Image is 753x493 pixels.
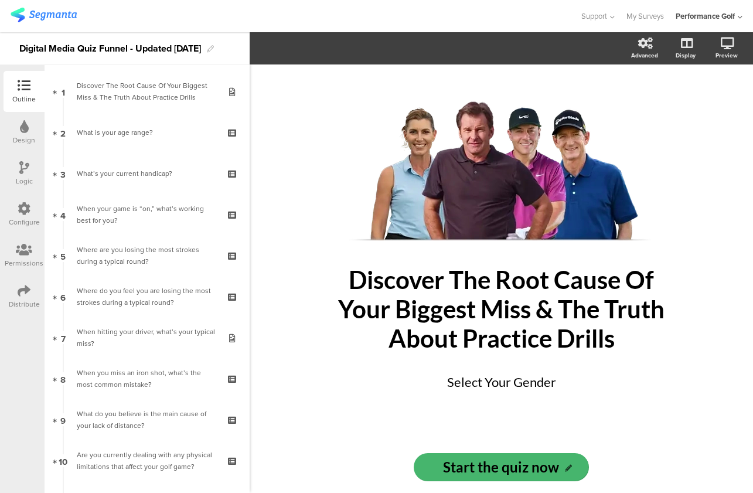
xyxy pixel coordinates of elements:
[77,408,217,431] div: What do you believe is the main cause of your lack of distance?
[77,285,217,308] div: Where do you feel you are losing the most strokes during a typical round?
[77,168,217,179] div: What’s your current handicap?
[77,244,217,267] div: Where are you losing the most strokes during a typical round?
[9,299,40,310] div: Distribute
[414,453,589,481] input: Start
[13,135,35,145] div: Design
[62,85,65,98] span: 1
[47,235,247,276] a: 5 Where are you losing the most strokes during a typical round?
[47,153,247,194] a: 3 What’s your current handicap?
[77,203,217,226] div: When your game is “on,” what’s working best for you?
[297,372,707,392] p: Select Your Gender
[61,331,66,344] span: 7
[47,276,247,317] a: 6 Where do you feel you are losing the most strokes during a typical round?
[77,80,217,103] div: Discover The Root Cause Of Your Biggest Miss & The Truth About Practice Drills
[47,112,247,153] a: 2 What is your age range?
[60,372,66,385] span: 8
[77,326,217,349] div: When hitting your driver, what’s your typical miss?
[47,399,247,440] a: 9 What do you believe is the main cause of your lack of distance?
[285,265,718,294] p: Discover The Root Cause Of
[581,11,607,22] span: Support
[285,324,718,353] p: About Practice Drills
[285,294,718,324] p: Your Biggest Miss & The Truth
[715,51,738,60] div: Preview
[60,167,66,180] span: 3
[12,94,36,104] div: Outline
[60,413,66,426] span: 9
[9,217,40,227] div: Configure
[47,194,247,235] a: 4 When your game is “on,” what’s working best for you?
[47,358,247,399] a: 8 When you miss an iron shot, what’s the most common mistake?
[16,176,33,186] div: Logic
[60,126,66,139] span: 2
[11,8,77,22] img: segmanta logo
[631,51,658,60] div: Advanced
[5,258,43,268] div: Permissions
[47,440,247,481] a: 10 Are you currently dealing with any physical limitations that affect your golf game?
[676,11,735,22] div: Performance Golf
[60,208,66,221] span: 4
[77,449,217,472] div: Are you currently dealing with any physical limitations that affect your golf game?
[77,367,217,390] div: When you miss an iron shot, what’s the most common mistake?
[19,39,201,58] div: Digital Media Quiz Funnel - Updated [DATE]
[60,290,66,303] span: 6
[676,51,696,60] div: Display
[60,249,66,262] span: 5
[47,317,247,358] a: 7 When hitting your driver, what’s your typical miss?
[47,71,247,112] a: 1 Discover The Root Cause Of Your Biggest Miss & The Truth About Practice Drills
[77,127,217,138] div: What is your age range?
[59,454,67,467] span: 10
